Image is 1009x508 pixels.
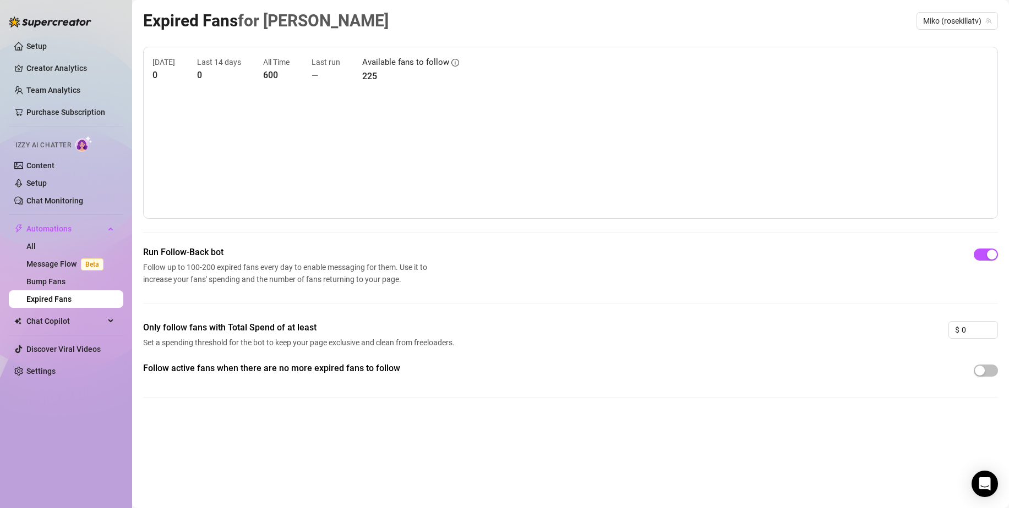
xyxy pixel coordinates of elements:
article: Last 14 days [197,56,241,68]
span: thunderbolt [14,224,23,233]
article: 0 [197,68,241,82]
article: Last run [312,56,340,68]
article: — [312,68,340,82]
article: 600 [263,68,290,82]
a: Expired Fans [26,295,72,303]
article: Available fans to follow [362,56,449,69]
span: Chat Copilot [26,312,105,330]
a: Team Analytics [26,86,80,95]
span: Only follow fans with Total Spend of at least [143,321,458,334]
span: team [985,18,992,24]
span: Follow up to 100-200 expired fans every day to enable messaging for them. Use it to increase your... [143,261,432,285]
span: Run Follow-Back bot [143,246,432,259]
a: Message FlowBeta [26,259,108,268]
article: Expired Fans [143,8,389,34]
span: Automations [26,220,105,238]
a: Content [26,161,54,170]
input: 0.00 [962,322,997,338]
div: Open Intercom Messenger [972,471,998,497]
span: Izzy AI Chatter [15,140,71,151]
span: Follow active fans when there are no more expired fans to follow [143,362,458,375]
a: Settings [26,367,56,376]
img: AI Chatter [75,136,92,152]
a: Chat Monitoring [26,196,83,205]
img: Chat Copilot [14,317,21,325]
article: 225 [362,69,459,83]
span: Set a spending threshold for the bot to keep your page exclusive and clean from freeloaders. [143,336,458,349]
a: Setup [26,42,47,51]
a: Bump Fans [26,277,66,286]
span: for [PERSON_NAME] [238,11,389,30]
a: Creator Analytics [26,59,114,77]
article: 0 [152,68,175,82]
span: info-circle [451,59,459,67]
a: Discover Viral Videos [26,345,101,354]
a: Purchase Subscription [26,108,105,117]
article: [DATE] [152,56,175,68]
article: All Time [263,56,290,68]
a: All [26,242,36,251]
a: Setup [26,179,47,187]
span: Beta [81,258,103,270]
img: logo-BBDzfeDw.svg [9,16,91,27]
span: Miko (rosekillatv) [923,13,991,29]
